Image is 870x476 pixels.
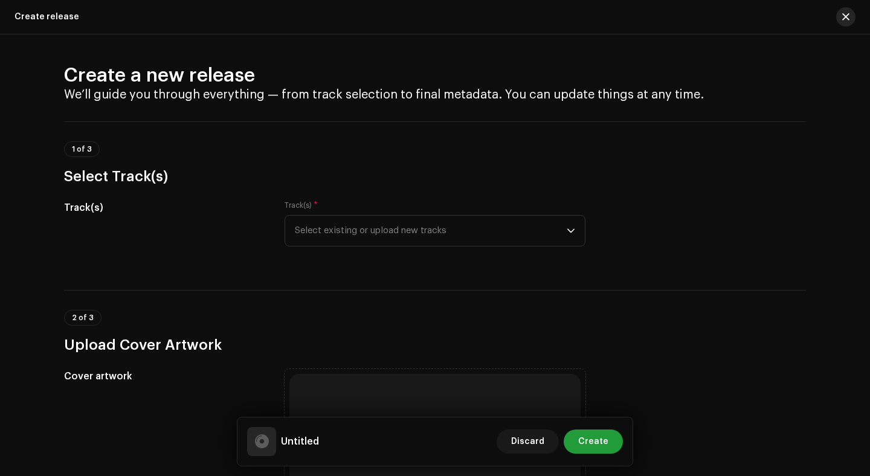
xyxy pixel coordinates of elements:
h3: Select Track(s) [64,167,806,186]
button: Create [564,429,623,454]
label: Track(s) [285,201,318,210]
h5: Untitled [281,434,319,449]
h5: Track(s) [64,201,265,215]
h3: Upload Cover Artwork [64,335,806,355]
span: Select existing or upload new tracks [295,216,567,246]
span: Create [578,429,608,454]
h4: We’ll guide you through everything — from track selection to final metadata. You can update thing... [64,88,806,102]
span: Discard [511,429,544,454]
h5: Cover artwork [64,369,265,384]
h2: Create a new release [64,63,806,88]
div: dropdown trigger [567,216,575,246]
button: Discard [497,429,559,454]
